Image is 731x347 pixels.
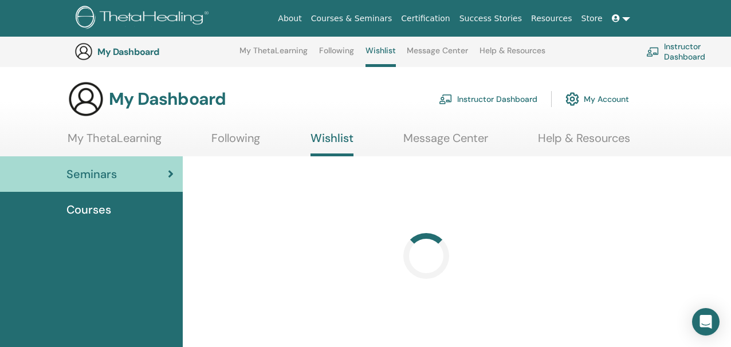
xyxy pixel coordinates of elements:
[565,89,579,109] img: cog.svg
[526,8,577,29] a: Resources
[407,46,468,64] a: Message Center
[565,86,629,112] a: My Account
[480,46,545,64] a: Help & Resources
[403,131,488,153] a: Message Center
[273,8,306,29] a: About
[68,81,104,117] img: generic-user-icon.jpg
[311,131,353,156] a: Wishlist
[365,46,396,67] a: Wishlist
[97,46,212,57] h3: My Dashboard
[66,201,111,218] span: Courses
[692,308,720,336] div: Open Intercom Messenger
[439,94,453,104] img: chalkboard-teacher.svg
[239,46,308,64] a: My ThetaLearning
[109,89,226,109] h3: My Dashboard
[76,6,213,31] img: logo.png
[577,8,607,29] a: Store
[646,47,659,57] img: chalkboard-teacher.svg
[538,131,630,153] a: Help & Resources
[439,86,537,112] a: Instructor Dashboard
[74,42,93,61] img: generic-user-icon.jpg
[68,131,162,153] a: My ThetaLearning
[66,165,117,183] span: Seminars
[211,131,260,153] a: Following
[455,8,526,29] a: Success Stories
[396,8,454,29] a: Certification
[319,46,354,64] a: Following
[306,8,397,29] a: Courses & Seminars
